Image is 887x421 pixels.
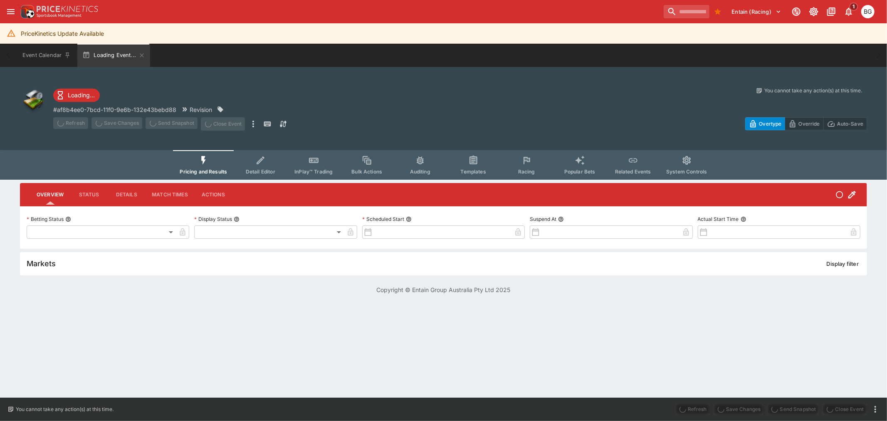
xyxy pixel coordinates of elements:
span: System Controls [666,168,707,175]
button: Match Times [145,185,195,205]
p: Display Status [194,215,232,223]
button: Notifications [841,4,856,19]
button: Overview [30,185,70,205]
p: Loading... [68,91,95,99]
button: Display Status [234,216,240,222]
button: more [248,117,258,131]
span: Pricing and Results [180,168,227,175]
p: Overtype [759,119,781,128]
img: Sportsbook Management [37,14,82,17]
button: open drawer [3,4,18,19]
span: Auditing [410,168,430,175]
button: Details [108,185,145,205]
p: Copy To Clipboard [53,105,176,114]
button: Overtype [745,117,785,130]
span: Bulk Actions [351,168,382,175]
p: Auto-Save [837,119,863,128]
p: Override [798,119,820,128]
img: PriceKinetics [37,6,98,12]
span: Racing [518,168,535,175]
button: Override [785,117,823,130]
button: Auto-Save [823,117,867,130]
button: Loading Event... [77,44,150,67]
input: search [664,5,709,18]
p: You cannot take any action(s) at this time. [16,406,114,413]
p: Revision [190,105,212,114]
button: Ben Grimstone [859,2,877,21]
button: Select Tenant [727,5,786,18]
button: Toggle light/dark mode [806,4,821,19]
button: Display filter [822,257,864,270]
button: Suspend At [558,216,564,222]
span: InPlay™ Trading [294,168,333,175]
button: Event Calendar [17,44,76,67]
p: Betting Status [27,215,64,223]
div: PriceKinetics Update Available [21,26,104,41]
button: Scheduled Start [406,216,412,222]
button: Betting Status [65,216,71,222]
button: Actual Start Time [741,216,746,222]
img: other.png [20,87,47,114]
button: Bookmarks [711,5,724,18]
span: Popular Bets [564,168,595,175]
span: 1 [850,2,858,11]
span: Templates [461,168,486,175]
p: Scheduled Start [362,215,404,223]
button: Documentation [824,4,839,19]
p: Suspend At [530,215,556,223]
p: You cannot take any action(s) at this time. [764,87,862,94]
button: more [870,404,880,414]
span: Detail Editor [246,168,275,175]
button: Status [70,185,108,205]
div: Start From [745,117,867,130]
div: Event type filters [173,150,714,180]
h5: Markets [27,259,56,268]
button: Actions [195,185,232,205]
span: Related Events [615,168,651,175]
p: Actual Start Time [698,215,739,223]
img: PriceKinetics Logo [18,3,35,20]
div: Ben Grimstone [861,5,875,18]
button: Connected to PK [789,4,804,19]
